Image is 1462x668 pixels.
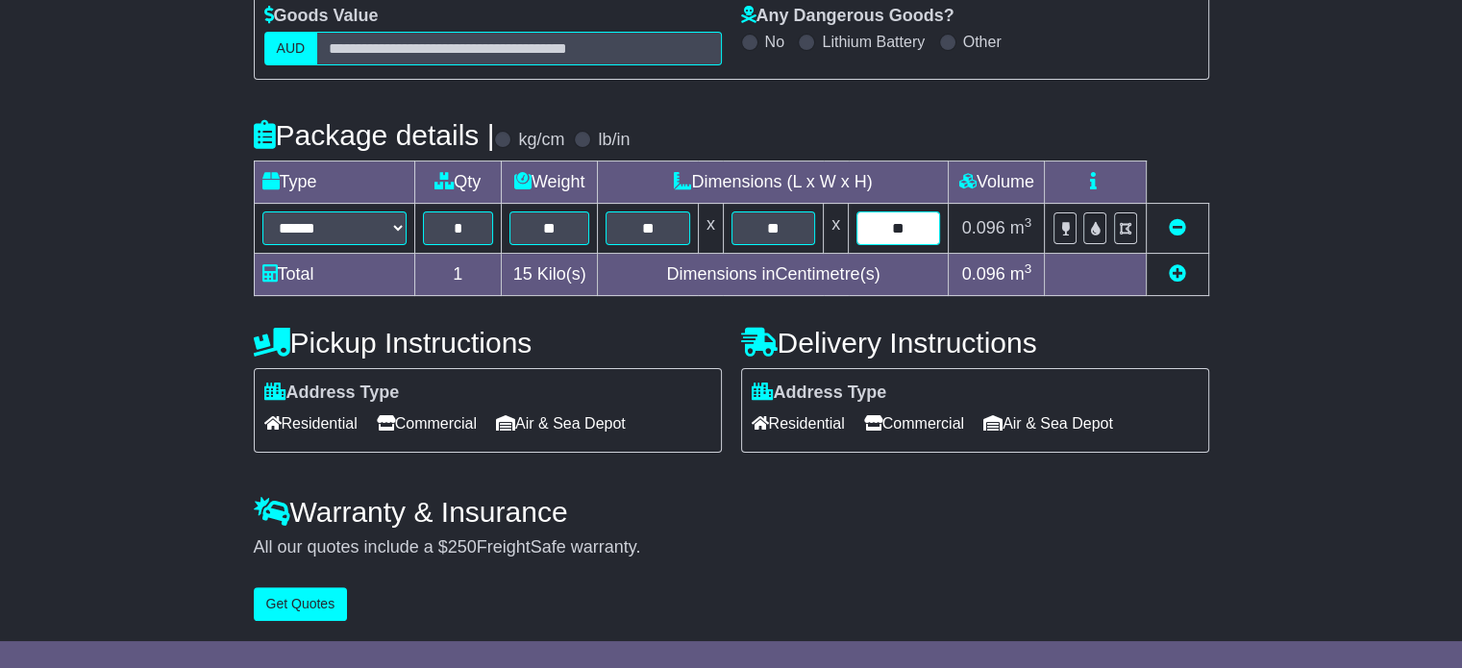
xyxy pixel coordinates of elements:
span: Air & Sea Depot [983,408,1113,438]
td: Dimensions in Centimetre(s) [598,254,949,296]
td: Weight [501,161,598,204]
span: 0.096 [962,264,1005,284]
label: Address Type [752,383,887,404]
h4: Package details | [254,119,495,151]
a: Add new item [1169,264,1186,284]
label: kg/cm [518,130,564,151]
label: Address Type [264,383,400,404]
td: Volume [949,161,1045,204]
td: Qty [414,161,501,204]
td: x [698,204,723,254]
td: Kilo(s) [501,254,598,296]
span: Commercial [864,408,964,438]
a: Remove this item [1169,218,1186,237]
span: 250 [448,537,477,557]
td: 1 [414,254,501,296]
span: m [1010,264,1032,284]
span: Air & Sea Depot [496,408,626,438]
h4: Pickup Instructions [254,327,722,359]
td: Type [254,161,414,204]
td: x [824,204,849,254]
span: 15 [513,264,533,284]
span: Residential [264,408,358,438]
label: Other [963,33,1002,51]
span: m [1010,218,1032,237]
label: Lithium Battery [822,33,925,51]
span: Residential [752,408,845,438]
td: Total [254,254,414,296]
label: No [765,33,784,51]
label: lb/in [598,130,630,151]
td: Dimensions (L x W x H) [598,161,949,204]
span: 0.096 [962,218,1005,237]
label: Goods Value [264,6,379,27]
label: AUD [264,32,318,65]
span: Commercial [377,408,477,438]
h4: Delivery Instructions [741,327,1209,359]
sup: 3 [1025,261,1032,276]
button: Get Quotes [254,587,348,621]
sup: 3 [1025,215,1032,230]
div: All our quotes include a $ FreightSafe warranty. [254,537,1209,558]
h4: Warranty & Insurance [254,496,1209,528]
label: Any Dangerous Goods? [741,6,954,27]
